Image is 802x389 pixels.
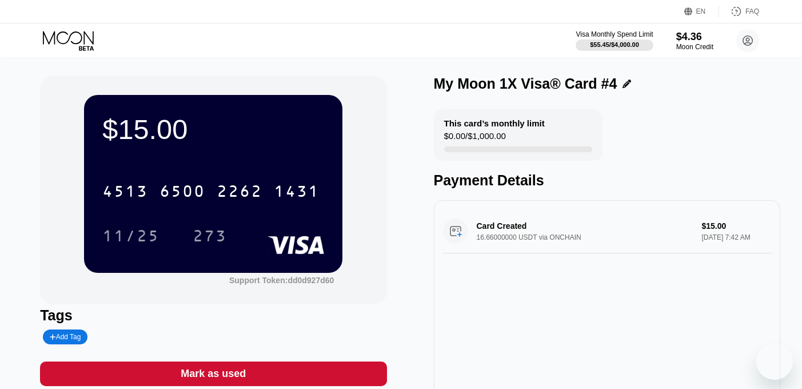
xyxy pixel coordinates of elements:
div: Visa Monthly Spend Limit$55.45/$4,000.00 [576,30,653,51]
div: 1431 [274,184,320,202]
div: 4513 [102,184,148,202]
div: Support Token: dd0d927d60 [229,276,334,285]
div: Support Token:dd0d927d60 [229,276,334,285]
div: Mark as used [40,362,386,386]
div: Moon Credit [676,43,713,51]
div: This card’s monthly limit [444,118,545,128]
div: $55.45 / $4,000.00 [590,41,639,48]
div: Mark as used [181,367,246,380]
div: 11/25 [94,221,168,250]
div: 273 [193,228,227,247]
div: My Moon 1X Visa® Card #4 [434,76,617,92]
div: Add Tag [43,330,87,344]
div: 11/25 [102,228,159,247]
div: FAQ [719,6,759,17]
div: $4.36Moon Credit [676,31,713,51]
div: Tags [40,307,386,324]
div: Payment Details [434,172,780,189]
div: Add Tag [50,333,81,341]
div: 6500 [159,184,205,202]
div: FAQ [745,7,759,15]
div: Visa Monthly Spend Limit [576,30,653,38]
div: $0.00 / $1,000.00 [444,131,506,146]
iframe: Button to launch messaging window [756,343,793,380]
div: 4513650022621431 [95,177,326,205]
div: $4.36 [676,31,713,43]
div: EN [684,6,719,17]
div: $15.00 [102,113,324,145]
div: 273 [184,221,236,250]
div: EN [696,7,706,15]
div: 2262 [217,184,262,202]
